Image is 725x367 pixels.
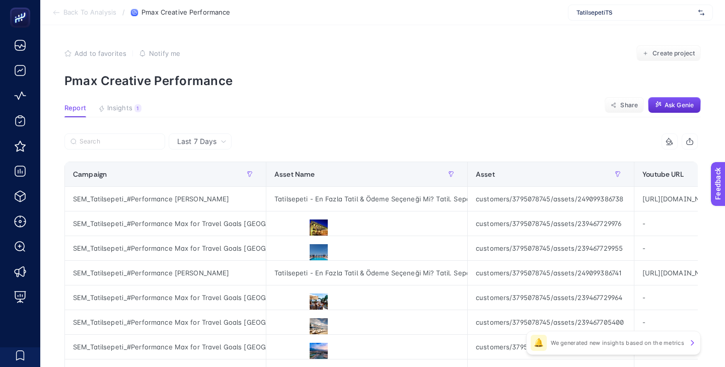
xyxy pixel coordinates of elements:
[80,138,159,145] input: Search
[634,285,725,310] div: -
[65,310,266,334] div: SEM_Tatilsepeti_#Performance Max for Travel Goals [GEOGRAPHIC_DATA]
[698,8,704,18] img: svg%3e
[576,9,694,17] span: TatilsepetiTS
[648,97,701,113] button: Ask Genie
[468,211,634,236] div: customers/3795078745/assets/239467729976
[636,45,701,61] button: Create project
[620,101,638,109] span: Share
[476,170,495,178] span: Asset
[64,104,86,112] span: Report
[468,261,634,285] div: customers/3795078745/assets/249099386741
[634,236,725,260] div: -
[73,170,107,178] span: Campaign
[65,261,266,285] div: SEM_Tatilsepeti_#Performance [PERSON_NAME]
[266,261,467,285] div: Tatilsepeti - En Fazla Tatil & Ödeme Seçeneği Mi? Tatil. Sepetinde! #tatil #otel #yaztatili
[634,211,725,236] div: -
[531,335,547,351] div: 🔔
[65,285,266,310] div: SEM_Tatilsepeti_#Performance Max for Travel Goals [GEOGRAPHIC_DATA]
[134,104,141,112] div: 1
[634,187,725,211] div: [URL][DOMAIN_NAME]
[266,187,467,211] div: Tatilsepeti - En Fazla Tatil & Ödeme Seçeneği Mi? Tatil. Sepetinde!
[468,187,634,211] div: customers/3795078745/assets/249099386738
[605,97,644,113] button: Share
[634,310,725,334] div: -
[468,310,634,334] div: customers/3795078745/assets/239467705400
[139,49,180,57] button: Notify me
[107,104,132,112] span: Insights
[652,49,695,57] span: Create project
[65,236,266,260] div: SEM_Tatilsepeti_#Performance Max for Travel Goals [GEOGRAPHIC_DATA]
[665,101,694,109] span: Ask Genie
[65,187,266,211] div: SEM_Tatilsepeti_#Performance [PERSON_NAME]
[634,261,725,285] div: [URL][DOMAIN_NAME]
[177,136,216,146] span: Last 7 Days
[468,236,634,260] div: customers/3795078745/assets/239467729955
[122,8,125,16] span: /
[274,170,315,178] span: Asset Name
[64,49,126,57] button: Add to favorites
[75,49,126,57] span: Add to favorites
[63,9,116,17] span: Back To Analysis
[551,339,684,347] p: We generated new insights based on the metrics
[642,170,684,178] span: Youtube URL
[65,335,266,359] div: SEM_Tatilsepeti_#Performance Max for Travel Goals [GEOGRAPHIC_DATA]
[141,9,230,17] span: Pmax Creative Performance
[468,285,634,310] div: customers/3795078745/assets/239467729964
[64,74,701,88] p: Pmax Creative Performance
[149,49,180,57] span: Notify me
[468,335,634,359] div: customers/3795078745/assets/239467706072
[6,3,38,11] span: Feedback
[65,211,266,236] div: SEM_Tatilsepeti_#Performance Max for Travel Goals [GEOGRAPHIC_DATA]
